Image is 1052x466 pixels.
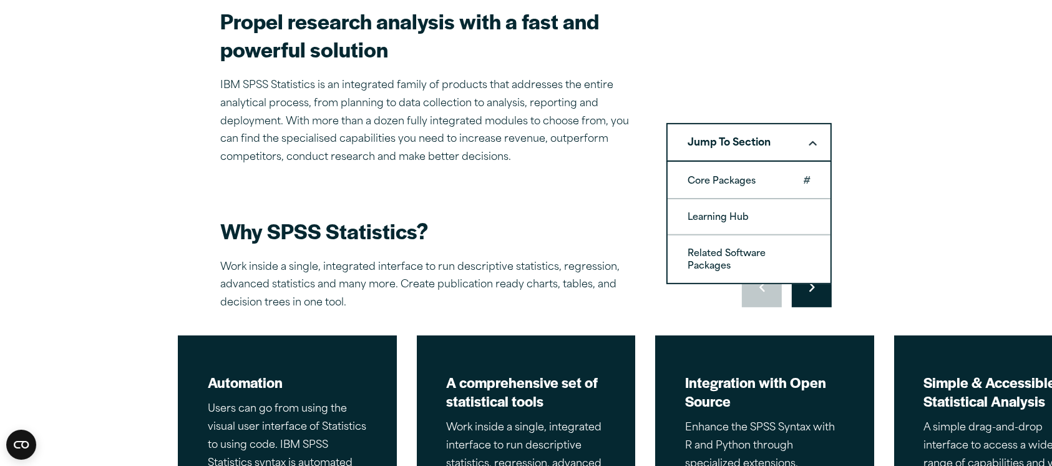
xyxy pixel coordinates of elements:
h2: Propel research analysis with a fast and powerful solution [220,7,636,63]
h2: Why SPSS Statistics? [220,217,657,245]
svg: Right pointing chevron [809,282,815,292]
p: IBM SPSS Statistics is an integrated family of products that addresses the entire analytical proc... [220,77,636,167]
a: Core Packages [668,163,830,198]
svg: Downward pointing chevron [809,141,817,146]
button: Jump To SectionDownward pointing chevron [666,123,832,162]
ol: Jump To SectionDownward pointing chevron [666,161,832,284]
h2: Automation [208,373,367,392]
a: Learning Hub [668,199,830,234]
nav: Table of Contents [666,123,832,162]
h2: Integration with Open Source [685,373,844,410]
button: Open CMP widget [6,430,36,460]
h2: A comprehensive set of statistical tools [447,373,606,410]
a: Related Software Packages [668,235,830,283]
p: Work inside a single, integrated interface to run descriptive statistics, regression, advanced st... [220,259,657,312]
button: Move to next slide [792,267,832,307]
